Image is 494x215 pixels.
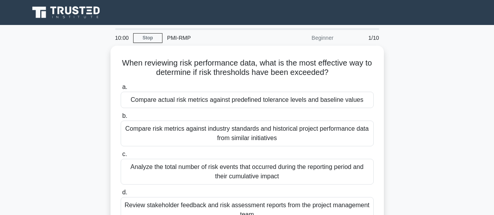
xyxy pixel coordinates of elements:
div: Compare actual risk metrics against predefined tolerance levels and baseline values [121,92,374,108]
span: d. [122,189,127,195]
h5: When reviewing risk performance data, what is the most effective way to determine if risk thresho... [120,58,375,78]
div: Beginner [270,30,338,46]
div: Analyze the total number of risk events that occurred during the reporting period and their cumul... [121,159,374,185]
a: Stop [133,33,162,43]
span: a. [122,84,127,90]
div: 1/10 [338,30,384,46]
div: PMI-RMP [162,30,270,46]
span: b. [122,112,127,119]
div: Compare risk metrics against industry standards and historical project performance data from simi... [121,121,374,146]
div: 10:00 [111,30,133,46]
span: c. [122,151,127,157]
